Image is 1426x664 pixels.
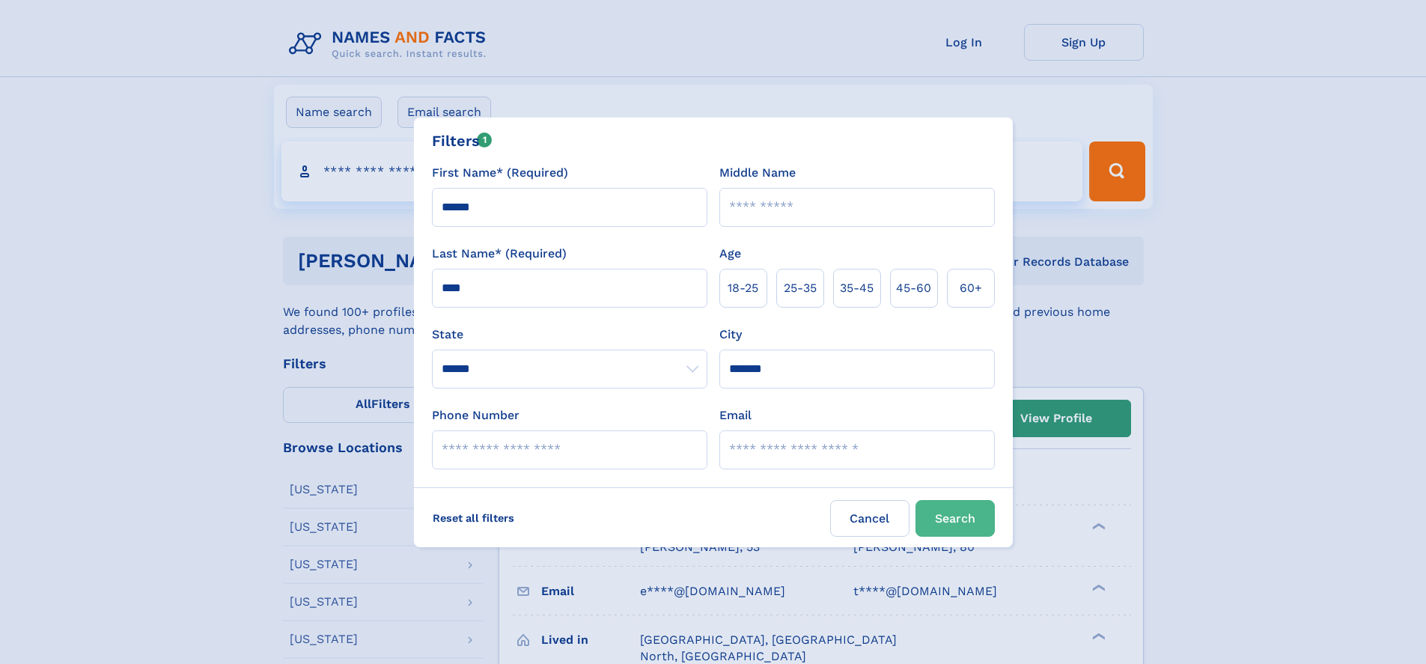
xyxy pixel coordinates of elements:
[896,279,931,297] span: 45‑60
[728,279,758,297] span: 18‑25
[719,406,752,424] label: Email
[830,500,909,537] label: Cancel
[432,245,567,263] label: Last Name* (Required)
[719,326,742,344] label: City
[423,500,524,536] label: Reset all filters
[784,279,817,297] span: 25‑35
[960,279,982,297] span: 60+
[432,130,493,152] div: Filters
[840,279,874,297] span: 35‑45
[432,164,568,182] label: First Name* (Required)
[432,406,519,424] label: Phone Number
[432,326,707,344] label: State
[915,500,995,537] button: Search
[719,164,796,182] label: Middle Name
[719,245,741,263] label: Age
